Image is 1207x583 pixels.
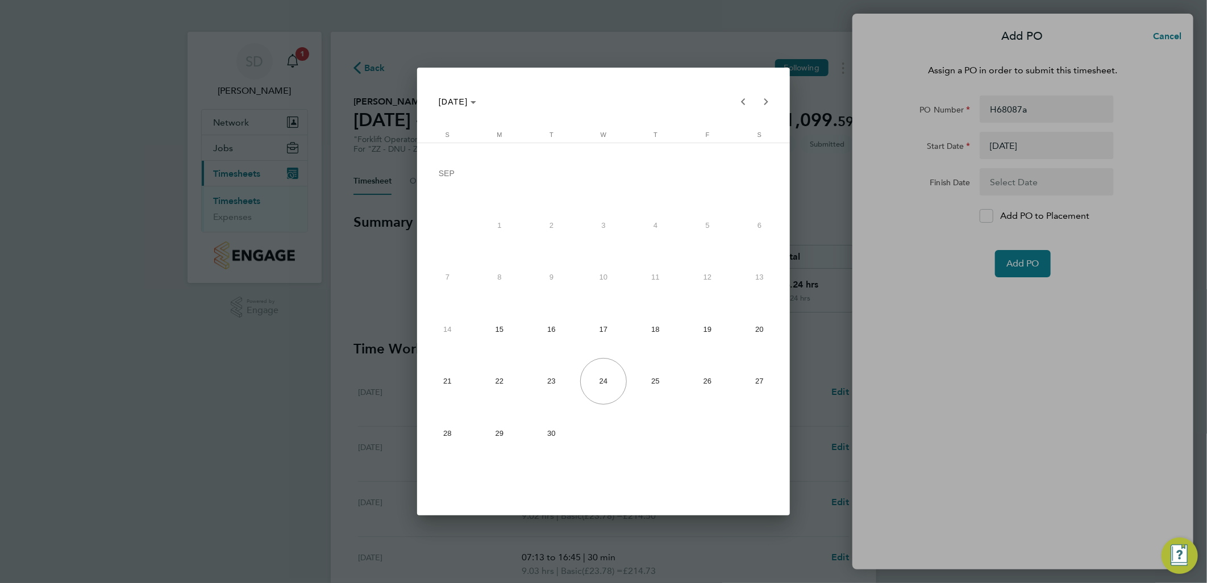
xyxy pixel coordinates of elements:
span: 6 [736,202,783,248]
span: F [706,131,710,138]
button: September 9, 2025 [526,251,578,303]
span: 12 [684,254,731,301]
button: September 20, 2025 [734,303,786,356]
span: 9 [528,254,575,301]
span: 17 [580,306,627,352]
span: 10 [580,254,627,301]
span: 1 [476,202,523,248]
button: September 25, 2025 [630,355,682,407]
button: Next month [755,90,777,113]
button: September 24, 2025 [577,355,630,407]
span: 26 [684,358,731,405]
span: 5 [684,202,731,248]
span: 22 [476,358,523,405]
span: M [497,131,502,138]
button: September 7, 2025 [422,251,474,303]
span: T [654,131,657,138]
button: September 30, 2025 [526,407,578,460]
button: September 1, 2025 [473,199,526,252]
button: September 26, 2025 [681,355,734,407]
button: September 27, 2025 [734,355,786,407]
span: S [446,131,449,138]
span: 15 [476,306,523,352]
span: 20 [736,306,783,352]
span: 8 [476,254,523,301]
span: 7 [424,254,471,301]
span: [DATE] [439,97,468,106]
button: Engage Resource Center [1162,538,1198,574]
span: 27 [736,358,783,405]
button: September 18, 2025 [630,303,682,356]
span: 18 [632,306,679,352]
span: 3 [580,202,627,248]
button: September 15, 2025 [473,303,526,356]
button: September 16, 2025 [526,303,578,356]
button: September 8, 2025 [473,251,526,303]
span: T [550,131,553,138]
button: September 13, 2025 [734,251,786,303]
button: September 29, 2025 [473,407,526,460]
button: Choose month and year [434,91,481,112]
span: 29 [476,410,523,456]
button: September 3, 2025 [577,199,630,252]
span: 14 [424,306,471,352]
button: September 6, 2025 [734,199,786,252]
button: September 10, 2025 [577,251,630,303]
span: S [758,131,761,138]
span: 13 [736,254,783,301]
span: 28 [424,410,471,456]
button: September 19, 2025 [681,303,734,356]
button: September 12, 2025 [681,251,734,303]
button: September 4, 2025 [630,199,682,252]
span: 21 [424,358,471,405]
span: 11 [632,254,679,301]
span: 25 [632,358,679,405]
span: 23 [528,358,575,405]
button: September 28, 2025 [422,407,474,460]
button: September 22, 2025 [473,355,526,407]
span: 4 [632,202,679,248]
span: 30 [528,410,575,456]
button: September 5, 2025 [681,199,734,252]
button: September 21, 2025 [422,355,474,407]
span: 16 [528,306,575,352]
button: Previous month [732,90,755,113]
button: September 14, 2025 [422,303,474,356]
span: 24 [580,358,627,405]
button: September 23, 2025 [526,355,578,407]
span: W [601,131,606,138]
button: September 11, 2025 [630,251,682,303]
td: SEP [422,147,786,199]
span: 19 [684,306,731,352]
button: September 17, 2025 [577,303,630,356]
span: 2 [528,202,575,248]
button: September 2, 2025 [526,199,578,252]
